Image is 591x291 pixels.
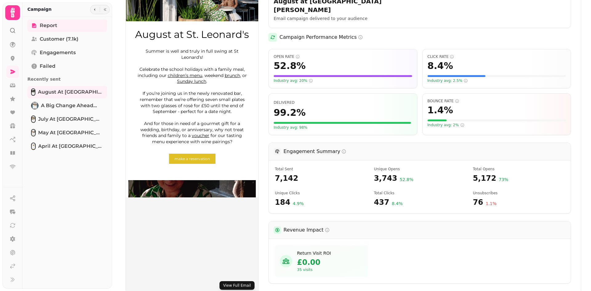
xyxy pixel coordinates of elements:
[275,191,367,196] span: Number of unique recipients who clicked a link in the email at least once
[27,19,107,32] a: Report
[274,75,412,77] div: Visual representation of your open rate (52.8%) compared to a scale of 50%. The fuller the bar, t...
[374,197,389,207] span: 437
[219,281,255,290] button: View Full Email
[297,250,331,256] h4: Estimated revenue from recipients who visited your venue after receiving this campaign
[22,17,112,289] nav: Tabs
[428,54,566,59] span: Click Rate
[428,123,464,127] span: Industry avg: 2%
[428,119,566,121] div: Visual representation of your bounce rate (1.4%). For bounce rate, LOWER is better. The bar is gr...
[428,78,468,83] span: Industry avg: 2.5%
[40,49,76,56] span: Engagements
[303,267,312,272] span: visits
[274,60,306,71] span: 52.8 %
[38,129,103,136] span: May at [GEOGRAPHIC_DATA][PERSON_NAME]
[428,60,453,71] span: 8.4 %
[32,103,38,109] img: A big change ahead...
[283,226,330,234] h3: Revenue Impact
[27,33,107,45] a: Customer (7.1k)
[274,100,295,105] span: Percentage of emails that were successfully delivered to recipients' inboxes. Higher is better.
[279,34,363,41] h2: Campaign Performance Metrics
[297,257,320,267] span: £0.00
[27,86,107,98] a: August at St. Leonard'sAugust at [GEOGRAPHIC_DATA][PERSON_NAME]
[32,116,35,122] img: July at St. Leonard's
[27,140,107,152] a: April at St. Leonard'sApril at [GEOGRAPHIC_DATA][PERSON_NAME]
[32,89,35,95] img: August at St. Leonard's
[283,148,346,155] h3: Engagement Summary
[374,191,466,196] span: Total number of link clicks (includes multiple clicks by the same recipient)
[275,197,290,207] span: 184
[274,107,306,118] span: 99.2 %
[40,22,57,29] span: Report
[27,99,107,112] a: A big change ahead...A big change ahead...
[293,200,304,207] span: 4.9 %
[392,200,403,207] span: 8.4 %
[38,115,103,123] span: July at [GEOGRAPHIC_DATA][PERSON_NAME]
[27,113,107,125] a: July at St. Leonard'sJuly at [GEOGRAPHIC_DATA][PERSON_NAME]
[275,173,367,183] span: 7,142
[473,191,565,196] span: Number of recipients who chose to unsubscribe after receiving this campaign. LOWER is better - th...
[473,173,496,183] span: 5,172
[40,35,78,43] span: Customer (7.1k)
[41,102,97,109] span: A big change ahead...
[499,176,508,183] span: 73 %
[27,74,107,85] p: Recently sent
[27,6,52,12] h2: Campaign
[274,15,431,22] p: Email campaign delivered to your audience
[274,78,313,83] span: Industry avg: 20%
[428,105,453,116] span: 1.4 %
[428,75,566,77] div: Visual representation of your click rate (8.4%) compared to a scale of 20%. The fuller the bar, t...
[297,267,302,272] span: 35
[274,122,412,124] div: Visual representation of your delivery rate (99.2%). The fuller the bar, the better.
[38,143,103,150] span: April at [GEOGRAPHIC_DATA][PERSON_NAME]
[27,46,107,59] a: Engagements
[32,130,35,136] img: May at St. Leonard's
[32,143,35,149] img: April at St. Leonard's
[473,197,483,207] span: 76
[473,167,565,172] span: Total number of times emails were opened (includes multiple opens by the same recipient)
[275,167,367,172] span: Total number of emails attempted to be sent in this campaign
[274,54,412,59] span: Open Rate
[27,60,107,72] a: Failed
[274,125,308,130] span: Your delivery rate meets or exceeds the industry standard of 98%. Great list quality!
[428,99,566,103] span: Bounce Rate
[374,173,397,183] span: 3,743
[38,88,103,96] span: August at [GEOGRAPHIC_DATA][PERSON_NAME]
[486,200,497,207] span: 1.1 %
[374,167,466,172] span: Number of unique recipients who opened the email at least once
[400,176,413,183] span: 52.8 %
[27,127,107,139] a: May at St. Leonard'sMay at [GEOGRAPHIC_DATA][PERSON_NAME]
[40,63,55,70] span: Failed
